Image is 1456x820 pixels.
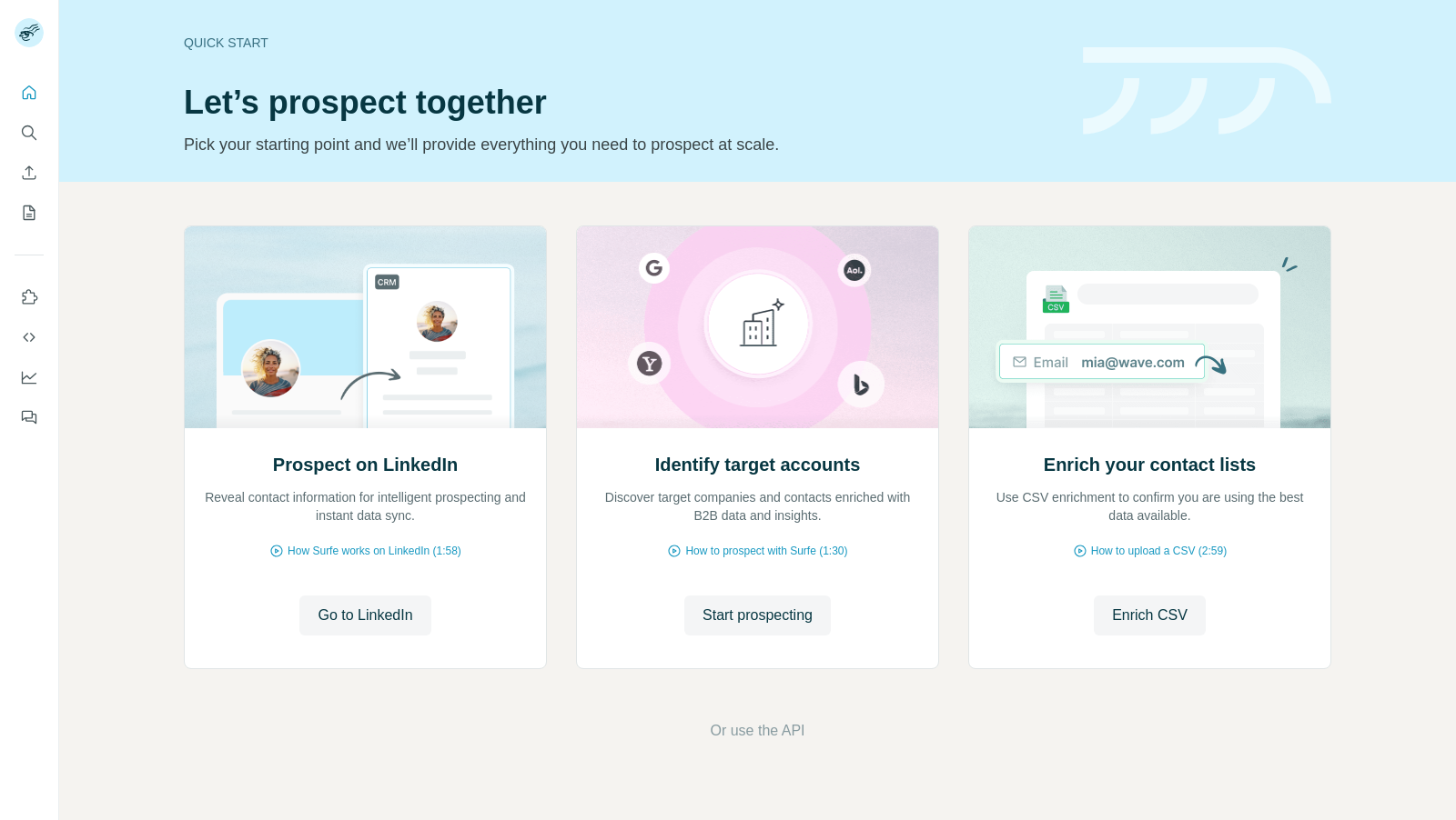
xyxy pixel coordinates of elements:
[15,401,44,434] button: Feedback
[15,196,44,229] button: My lists
[15,281,44,314] button: Use Surfe on LinkedIn
[15,76,44,109] button: Quick start
[595,488,920,525] p: Discover target companies and contacts enriched with B2B data and insights.
[968,226,1331,428] img: Enrich your contact lists
[273,452,458,477] h2: Prospect on LinkedIn
[685,543,847,559] span: How to prospect with Surfe (1:30)
[288,543,461,559] span: How Surfe works on LinkedIn (1:58)
[15,361,44,394] button: Dashboard
[15,116,44,149] button: Search
[184,34,1061,52] div: Quick start
[1094,595,1206,635] button: Enrich CSV
[684,595,831,635] button: Start prospecting
[184,226,547,428] img: Prospect on LinkedIn
[710,720,804,742] button: Or use the API
[15,321,44,354] button: Use Surfe API
[318,605,412,626] span: Go to LinkedIn
[203,488,528,525] p: Reveal contact information for intelligent prospecting and instant data sync.
[1083,47,1331,135] img: banner
[184,85,1061,121] h1: Let’s prospect together
[15,156,44,189] button: Enrich CSV
[655,452,861,477] h2: Identify target accounts
[576,226,939,428] img: Identify target accounts
[1091,543,1227,559] span: How to upload a CSV (2:59)
[703,605,813,626] span: Start prospecting
[1112,605,1188,626] span: Enrich CSV
[184,132,1061,157] p: Pick your starting point and we’ll provide everything you need to prospect at scale.
[299,595,430,635] button: Go to LinkedIn
[987,488,1312,525] p: Use CSV enrichment to confirm you are using the best data available.
[1044,452,1256,477] h2: Enrich your contact lists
